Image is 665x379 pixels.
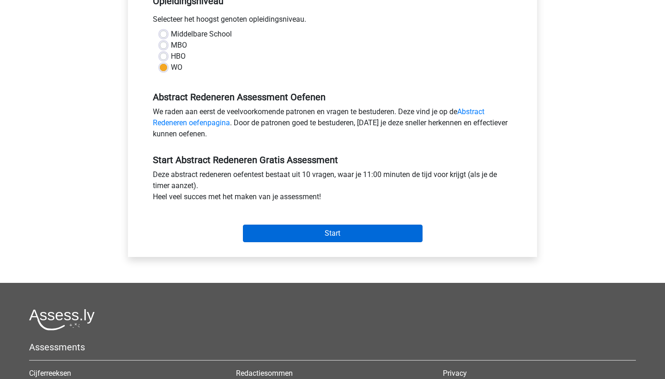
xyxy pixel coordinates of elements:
img: Assessly logo [29,309,95,330]
div: Selecteer het hoogst genoten opleidingsniveau. [146,14,519,29]
label: MBO [171,40,187,51]
h5: Start Abstract Redeneren Gratis Assessment [153,154,512,165]
a: Privacy [443,369,467,378]
input: Start [243,225,423,242]
div: We raden aan eerst de veelvoorkomende patronen en vragen te bestuderen. Deze vind je op de . Door... [146,106,519,143]
h5: Assessments [29,342,636,353]
label: Middelbare School [171,29,232,40]
label: HBO [171,51,186,62]
label: WO [171,62,182,73]
a: Cijferreeksen [29,369,71,378]
a: Redactiesommen [236,369,293,378]
h5: Abstract Redeneren Assessment Oefenen [153,92,512,103]
div: Deze abstract redeneren oefentest bestaat uit 10 vragen, waar je 11:00 minuten de tijd voor krijg... [146,169,519,206]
